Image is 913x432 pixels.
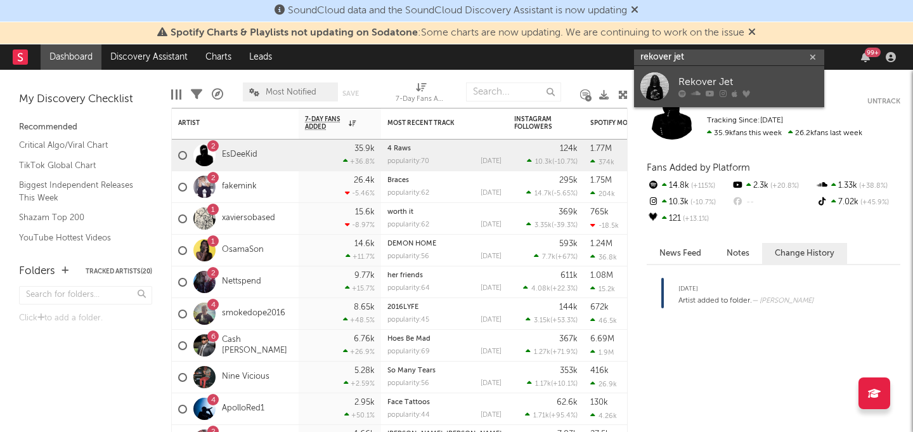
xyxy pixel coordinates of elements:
span: +67 % [557,254,576,261]
button: Notes [714,243,762,264]
div: 9.77k [354,272,375,280]
div: 2.3k [731,178,815,194]
a: Leads [240,44,281,70]
span: 10.3k [535,159,552,166]
a: her friends [387,272,423,279]
div: So Many Tears [387,367,502,374]
div: [DATE] [481,348,502,355]
div: A&R Pipeline [212,76,223,113]
div: +50.1 % [344,411,375,419]
a: 2016LYFE [387,304,418,311]
div: 6.76k [354,335,375,343]
a: Critical Algo/Viral Chart [19,138,139,152]
div: +11.7 % [346,252,375,261]
div: 416k [590,367,609,375]
span: 26.2k fans last week [707,129,862,137]
div: 7-Day Fans Added (7-Day Fans Added) [396,76,446,113]
div: popularity: 62 [387,190,429,197]
div: 124k [560,145,578,153]
div: -18.5k [590,221,619,230]
a: Cash [PERSON_NAME] [222,335,292,357]
div: her friends [387,272,502,279]
button: Untrack [867,95,900,108]
div: 15.2k [590,285,615,293]
span: 3.35k [534,222,552,229]
button: Tracked Artists(20) [86,268,152,275]
span: 4.08k [531,285,550,292]
div: 46.5k [590,317,617,325]
div: -- [731,194,815,211]
div: 295k [559,176,578,185]
div: 4 Raws [387,145,502,152]
div: -5.46 % [345,189,375,197]
a: Charts [197,44,240,70]
div: 1.77M [590,145,612,153]
span: +10.1 % [553,381,576,388]
span: +115 % [689,183,715,190]
div: Spotify Monthly Listeners [590,119,685,127]
div: 1.9M [590,348,614,357]
div: 7.02k [816,194,900,211]
a: So Many Tears [387,367,436,374]
div: +2.59 % [344,379,375,388]
span: Dismiss [631,6,638,16]
span: +20.8 % [768,183,799,190]
div: Instagram Followers [514,115,559,131]
a: fakemink [222,181,257,192]
span: -39.3 % [554,222,576,229]
div: Braces [387,177,502,184]
div: 369k [559,208,578,216]
a: Braces [387,177,409,184]
div: [DATE] [481,285,502,292]
span: SoundCloud data and the SoundCloud Discovery Assistant is now updating [288,6,627,16]
div: 2016LYFE [387,304,502,311]
span: 1.27k [534,349,550,356]
span: : Some charts are now updating. We are continuing to work on the issue [171,28,744,38]
div: 99 + [865,48,881,57]
div: -8.97 % [345,221,375,229]
span: -10.7 % [554,159,576,166]
div: ( ) [523,284,578,292]
div: Rekover Jet [678,75,818,90]
a: DEMON HOME [387,240,436,247]
div: 765k [590,208,609,216]
div: ( ) [527,157,578,166]
a: Rekover Jet [634,66,824,107]
div: +36.8 % [343,157,375,166]
div: worth it [387,209,502,216]
a: Face Tattoos [387,399,430,406]
span: — [PERSON_NAME] [752,298,813,304]
div: 367k [559,335,578,343]
div: Edit Columns [171,76,181,113]
div: popularity: 64 [387,285,430,292]
div: +48.5 % [343,316,375,324]
div: 204k [590,190,615,198]
span: Fans Added by Platform [647,163,750,173]
span: 1.17k [535,381,551,388]
div: [DATE] [481,253,502,260]
div: +15.7 % [345,284,375,292]
span: Spotify Charts & Playlists not updating on Sodatone [171,28,418,38]
div: Most Recent Track [387,119,482,127]
div: Click to add a folder. [19,311,152,326]
div: 6.69M [590,335,614,343]
div: [DATE] [481,158,502,165]
a: Discovery Assistant [101,44,197,70]
div: ( ) [534,252,578,261]
span: 35.9k fans this week [707,129,782,137]
div: popularity: 70 [387,158,429,165]
input: Search... [466,82,561,101]
div: [DATE] [481,412,502,419]
div: Face Tattoos [387,399,502,406]
div: popularity: 62 [387,221,429,228]
div: +26.9 % [343,348,375,356]
div: Hoes Be Mad [387,336,502,343]
a: 4 Raws [387,145,411,152]
div: ( ) [526,189,578,197]
a: YouTube Hottest Videos [19,231,139,245]
div: 353k [560,367,578,375]
div: Folders [19,264,55,279]
a: TikTok Global Chart [19,159,139,173]
div: 26.9k [590,380,617,388]
span: +38.8 % [857,183,888,190]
